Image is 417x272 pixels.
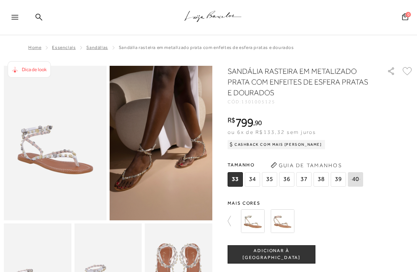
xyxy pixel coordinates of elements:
[314,172,329,187] span: 38
[245,172,260,187] span: 34
[241,99,275,104] span: 1301005125
[228,201,413,205] span: Mais cores
[235,116,253,129] span: 799
[52,45,76,50] a: Essenciais
[253,119,262,126] i: ,
[400,13,411,23] button: 0
[228,245,315,264] button: ADICIONAR À [GEOGRAPHIC_DATA]
[262,172,277,187] span: 35
[228,140,325,149] div: Cashback com Mais [PERSON_NAME]
[406,12,411,17] span: 0
[255,119,262,127] span: 90
[4,66,107,220] img: image
[268,159,344,171] button: Guia de Tamanhos
[241,209,265,233] img: SANDÁLIA RASTEIRA GLADIADORA ENFEITE ESFERA PRATA
[228,159,365,171] span: Tamanho
[228,248,315,261] span: ADICIONAR À [GEOGRAPHIC_DATA]
[348,172,363,187] span: 40
[279,172,294,187] span: 36
[331,172,346,187] span: 39
[228,66,369,98] h1: SANDÁLIA RASTEIRA EM METALIZADO PRATA COM ENFEITES DE ESFERA PRATAS E DOURADOS
[110,66,212,220] img: image
[228,129,316,135] span: ou 6x de R$133,32 sem juros
[296,172,312,187] span: 37
[86,45,108,50] a: Sandálias
[228,172,243,187] span: 33
[228,117,235,124] i: R$
[22,67,47,72] span: Dica de look
[119,45,294,50] span: SANDÁLIA RASTEIRA EM METALIZADO PRATA COM ENFEITES DE ESFERA PRATAS E DOURADOS
[228,99,379,104] div: CÓD:
[28,45,41,50] a: Home
[271,209,294,233] img: SANDÁLIA RASTEIRA GLADIADORA ENFEITE ESFERA ROSÉ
